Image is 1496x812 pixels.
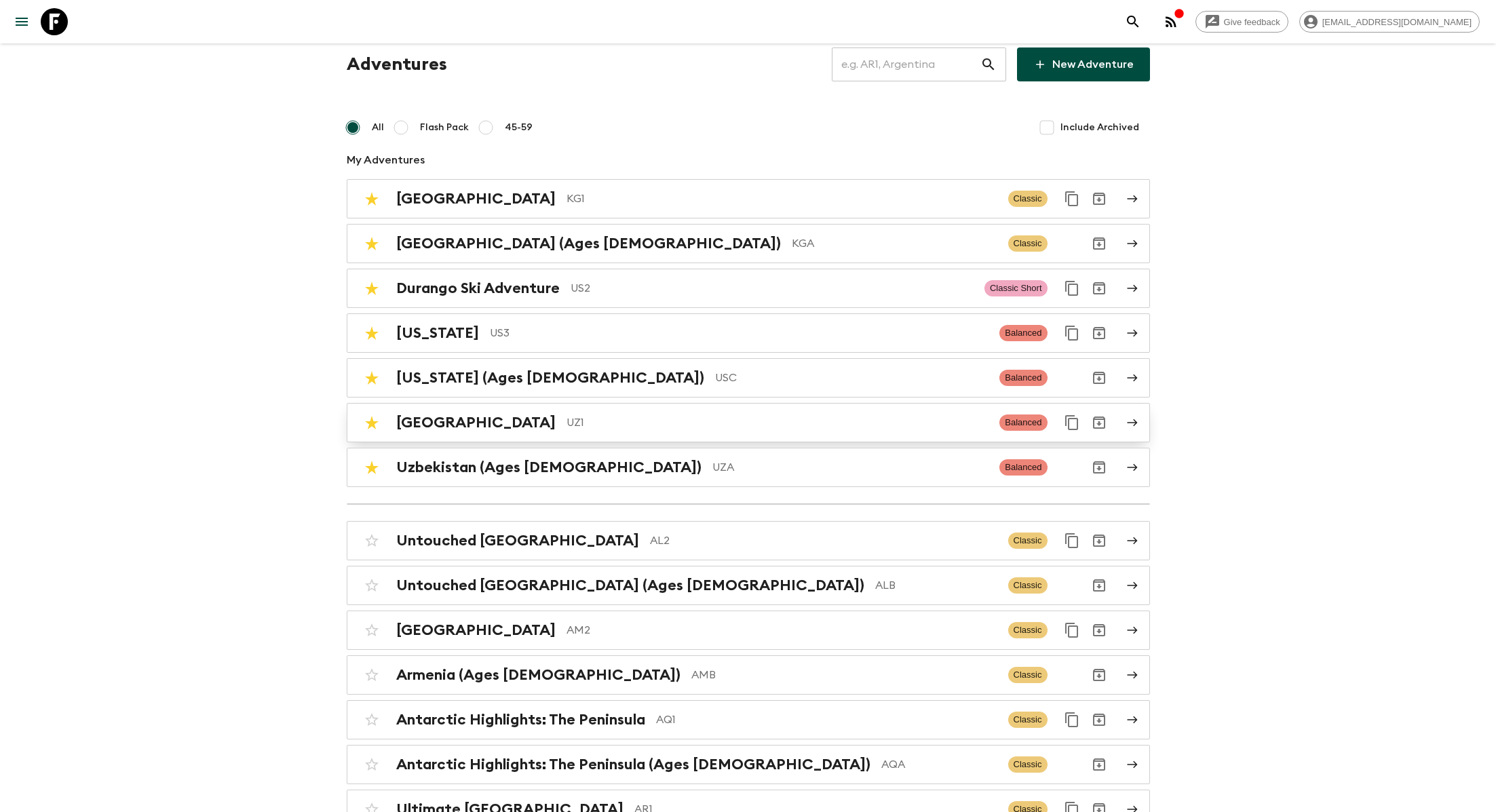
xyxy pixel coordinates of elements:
[1086,454,1113,481] button: Archive
[396,279,560,297] h2: Durango Ski Adventure
[1086,230,1113,257] button: Archive
[999,325,1047,341] span: Balanced
[1086,409,1113,436] button: Archive
[567,414,989,431] p: UZ1
[347,313,1150,353] a: [US_STATE]US3BalancedDuplicate for 45-59Archive
[691,667,997,683] p: AMB
[792,235,997,252] p: KGA
[1008,667,1048,683] span: Classic
[715,370,989,386] p: USC
[656,712,997,728] p: AQ1
[999,459,1047,476] span: Balanced
[396,414,556,431] h2: [GEOGRAPHIC_DATA]
[1060,121,1139,134] span: Include Archived
[396,235,781,252] h2: [GEOGRAPHIC_DATA] (Ages [DEMOGRAPHIC_DATA])
[1086,364,1113,391] button: Archive
[490,325,989,341] p: US3
[1008,533,1048,549] span: Classic
[396,621,556,639] h2: [GEOGRAPHIC_DATA]
[347,448,1150,487] a: Uzbekistan (Ages [DEMOGRAPHIC_DATA])UZABalancedArchive
[347,51,447,78] h1: Adventures
[1086,527,1113,554] button: Archive
[1058,706,1086,733] button: Duplicate for 45-59
[1086,572,1113,599] button: Archive
[999,370,1047,386] span: Balanced
[1086,320,1113,347] button: Archive
[372,121,384,134] span: All
[1086,275,1113,302] button: Archive
[1315,17,1479,27] span: [EMAIL_ADDRESS][DOMAIN_NAME]
[567,622,997,638] p: AM2
[650,533,997,549] p: AL2
[347,358,1150,398] a: [US_STATE] (Ages [DEMOGRAPHIC_DATA])USCBalancedArchive
[1086,185,1113,212] button: Archive
[1195,11,1288,33] a: Give feedback
[396,711,645,729] h2: Antarctic Highlights: The Peninsula
[347,152,1150,168] p: My Adventures
[396,756,870,773] h2: Antarctic Highlights: The Peninsula (Ages [DEMOGRAPHIC_DATA])
[999,414,1047,431] span: Balanced
[396,459,702,476] h2: Uzbekistan (Ages [DEMOGRAPHIC_DATA])
[1086,661,1113,689] button: Archive
[347,745,1150,784] a: Antarctic Highlights: The Peninsula (Ages [DEMOGRAPHIC_DATA])AQAClassicArchive
[396,190,556,208] h2: [GEOGRAPHIC_DATA]
[1058,409,1086,436] button: Duplicate for 45-59
[420,121,469,134] span: Flash Pack
[1299,11,1480,33] div: [EMAIL_ADDRESS][DOMAIN_NAME]
[1017,47,1150,81] a: New Adventure
[347,521,1150,560] a: Untouched [GEOGRAPHIC_DATA]AL2ClassicDuplicate for 45-59Archive
[712,459,989,476] p: UZA
[396,369,704,387] h2: [US_STATE] (Ages [DEMOGRAPHIC_DATA])
[1008,191,1048,207] span: Classic
[1086,617,1113,644] button: Archive
[347,224,1150,263] a: [GEOGRAPHIC_DATA] (Ages [DEMOGRAPHIC_DATA])KGAClassicArchive
[1058,275,1086,302] button: Duplicate for 45-59
[1008,622,1048,638] span: Classic
[1216,17,1288,27] span: Give feedback
[567,191,997,207] p: KG1
[1008,577,1048,594] span: Classic
[1058,320,1086,347] button: Duplicate for 45-59
[347,611,1150,650] a: [GEOGRAPHIC_DATA]AM2ClassicDuplicate for 45-59Archive
[505,121,533,134] span: 45-59
[881,756,997,773] p: AQA
[347,403,1150,442] a: [GEOGRAPHIC_DATA]UZ1BalancedDuplicate for 45-59Archive
[396,577,864,594] h2: Untouched [GEOGRAPHIC_DATA] (Ages [DEMOGRAPHIC_DATA])
[347,566,1150,605] a: Untouched [GEOGRAPHIC_DATA] (Ages [DEMOGRAPHIC_DATA])ALBClassicArchive
[347,655,1150,695] a: Armenia (Ages [DEMOGRAPHIC_DATA])AMBClassicArchive
[396,666,680,684] h2: Armenia (Ages [DEMOGRAPHIC_DATA])
[1058,185,1086,212] button: Duplicate for 45-59
[1008,756,1048,773] span: Classic
[1119,8,1147,35] button: search adventures
[347,269,1150,308] a: Durango Ski AdventureUS2Classic ShortDuplicate for 45-59Archive
[875,577,997,594] p: ALB
[571,280,974,296] p: US2
[832,45,980,83] input: e.g. AR1, Argentina
[1008,235,1048,252] span: Classic
[1058,617,1086,644] button: Duplicate for 45-59
[396,532,639,549] h2: Untouched [GEOGRAPHIC_DATA]
[347,179,1150,218] a: [GEOGRAPHIC_DATA]KG1ClassicDuplicate for 45-59Archive
[984,280,1048,296] span: Classic Short
[1058,527,1086,554] button: Duplicate for 45-59
[8,8,35,35] button: menu
[347,700,1150,739] a: Antarctic Highlights: The PeninsulaAQ1ClassicDuplicate for 45-59Archive
[1008,712,1048,728] span: Classic
[1086,706,1113,733] button: Archive
[396,324,479,342] h2: [US_STATE]
[1086,751,1113,778] button: Archive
